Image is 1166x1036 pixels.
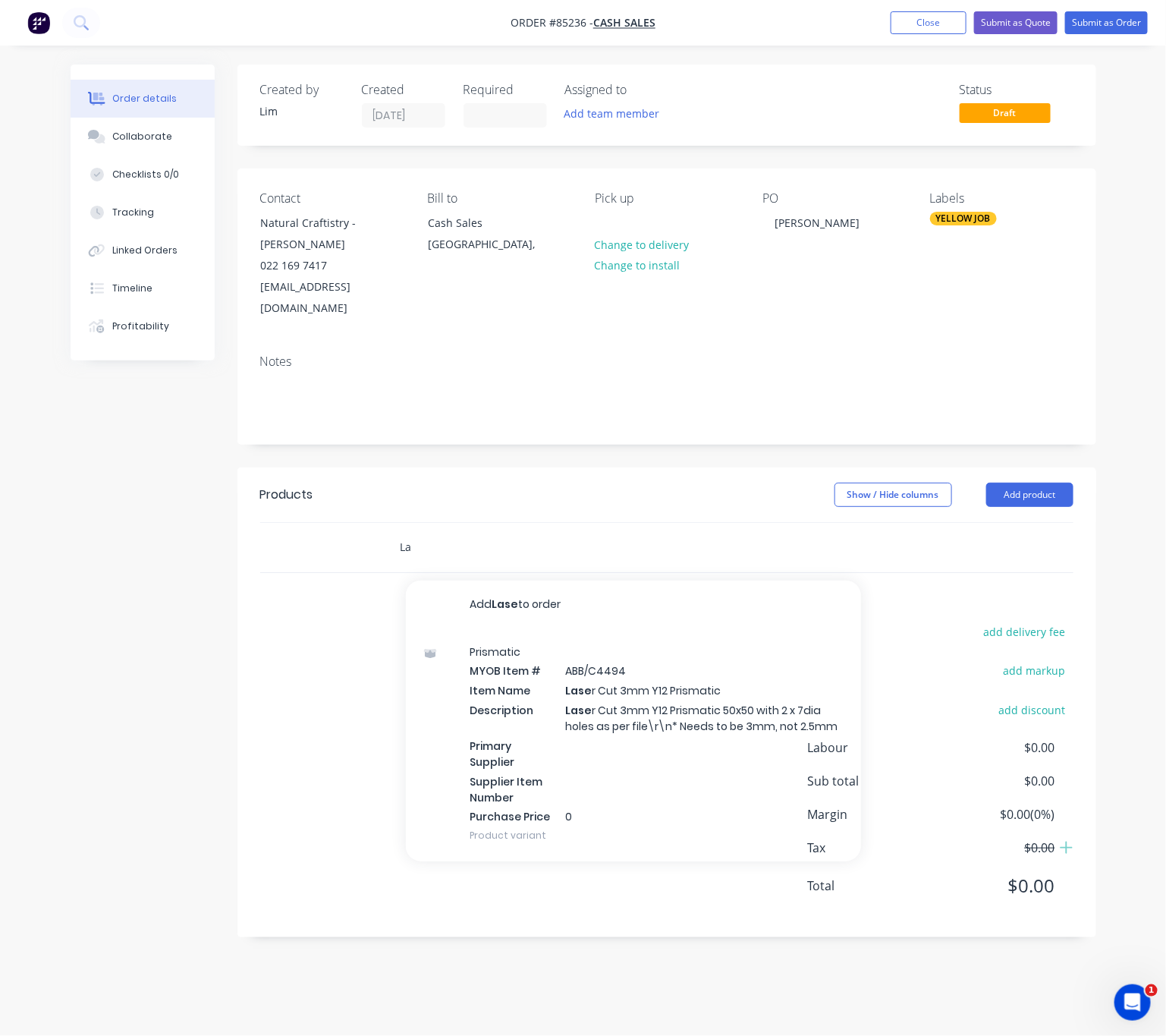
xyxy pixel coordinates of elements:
button: add markup [995,660,1073,681]
span: 1 [1146,984,1158,997]
div: Required [464,83,547,97]
span: Draft [960,103,1051,122]
span: Labour [808,738,943,757]
button: add delivery fee [976,622,1073,642]
div: Lim [260,103,344,119]
div: Timeline [112,282,152,295]
span: Total [808,877,943,895]
button: AddLaseto order [406,581,861,629]
div: Contact [260,191,404,206]
button: Submit as Quote [974,11,1058,34]
span: Margin [808,805,943,823]
button: Tracking [71,194,215,231]
div: Natural Craftistry - [PERSON_NAME]022 169 7417[EMAIL_ADDRESS][DOMAIN_NAME] [248,212,400,320]
a: Cash Sales [593,16,655,30]
span: $0.00 [942,872,1054,899]
button: Change to delivery [586,234,697,254]
button: Timeline [71,269,215,307]
div: Collaborate [112,130,172,143]
div: [PERSON_NAME] [762,212,872,234]
div: [GEOGRAPHIC_DATA], [428,234,554,255]
div: [EMAIL_ADDRESS][DOMAIN_NAME] [261,276,387,319]
button: Linked Orders [71,231,215,269]
span: $0.00 [942,772,1054,790]
div: Notes [260,354,1073,369]
button: Submit as Order [1065,11,1148,34]
div: Tracking [112,206,154,219]
span: $0.00 [942,738,1054,757]
div: Created by [260,83,344,97]
button: Collaborate [71,118,215,156]
button: Add team member [565,103,668,124]
div: Linked Orders [112,244,178,257]
button: Order details [71,80,215,118]
button: Profitability [71,307,215,345]
img: Factory [27,11,50,34]
div: YELLOW JOB [930,212,997,225]
div: PO [762,191,906,206]
input: Start typing to add a product... [400,532,703,562]
div: Natural Craftistry - [PERSON_NAME] [261,213,387,255]
span: Tax [808,839,943,857]
div: Labels [930,191,1073,206]
div: Profitability [112,320,169,333]
div: Products [260,486,313,504]
span: Sub total [808,772,943,790]
iframe: Intercom live chat [1114,984,1151,1021]
button: Add team member [556,103,668,124]
span: Order #85236 - [511,16,593,30]
div: Pick up [595,191,738,206]
div: Checklists 0/0 [112,168,179,181]
button: add discount [991,699,1073,720]
div: Cash Sales [428,213,554,234]
button: Change to install [586,255,688,276]
div: Assigned to [565,83,717,97]
div: 022 169 7417 [261,255,387,276]
button: Show / Hide columns [834,483,952,507]
div: Status [960,83,1073,97]
button: Checklists 0/0 [71,156,215,194]
button: Add product [986,483,1073,507]
span: $0.00 ( 0 %) [942,805,1054,823]
div: Cash Sales[GEOGRAPHIC_DATA], [415,212,567,260]
div: Bill to [427,191,570,206]
button: Close [891,11,966,34]
span: $0.00 [942,839,1054,857]
div: Order details [112,92,177,105]
div: Created [362,83,445,97]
